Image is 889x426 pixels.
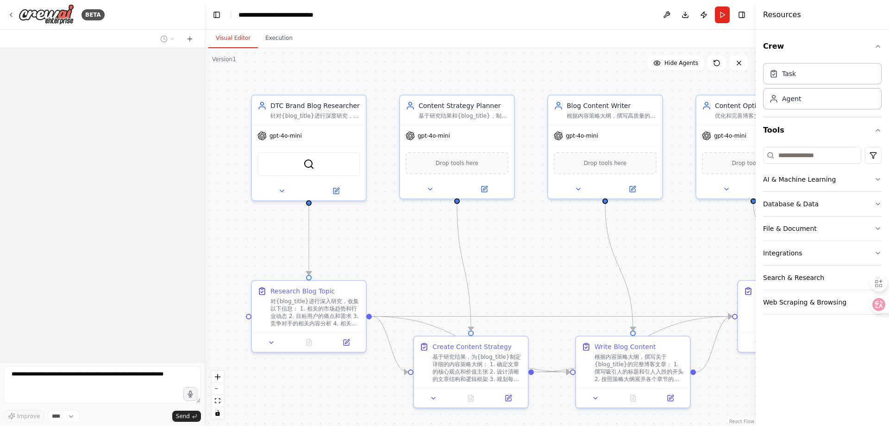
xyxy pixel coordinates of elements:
div: Research Blog Topic [270,286,335,296]
button: Improve [4,410,44,422]
div: Create Content Strategy [432,342,512,351]
button: Start a new chat [182,33,197,45]
nav: breadcrumb [238,10,313,19]
g: Edge from 99724219-2381-4ca0-9057-28465007028d to 9e039a44-a54c-4e7f-bd03-0e264f3ec9cd [372,312,732,321]
span: Drop tools here [436,159,479,168]
span: Hide Agents [664,59,698,67]
button: Open in side panel [654,393,686,404]
g: Edge from c4fed89c-9a37-4e78-856b-ccf9b286ebb0 to 9e039a44-a54c-4e7f-bd03-0e264f3ec9cd [696,312,732,377]
div: Version 1 [212,56,236,63]
button: File & Document [763,216,882,241]
button: Hide Agents [648,56,704,70]
button: Hide right sidebar [735,8,748,21]
div: 根据内容策略大纲，撰写高质量的{blog_title}博客文章初稿，确保内容有价值、有吸引力且符合DTC品牌调性 [567,112,657,120]
div: 基于研究结果和{blog_title}，制定详细的博客内容策略大纲，包括文章结构、核心观点、用户价值主张和SEO优化策略 [419,112,508,120]
div: 基于研究结果，为{blog_title}制定详细的内容策略大纲： 1. 确定文章的核心观点和价值主张 2. 设计清晰的文章结构和逻辑框架 3. 规划每个章节的核心内容和要点 4. 制定SEO优化... [432,353,522,383]
button: Switch to previous chat [157,33,179,45]
div: Write Blog Content [595,342,656,351]
g: Edge from 8a3d6684-d02e-45f3-8de2-78d4a996ab37 to 9e039a44-a54c-4e7f-bd03-0e264f3ec9cd [534,312,732,377]
button: toggle interactivity [212,407,224,419]
g: Edge from 63c9589b-e8c4-471a-babe-071ade6c379c to 9e039a44-a54c-4e7f-bd03-0e264f3ec9cd [749,204,800,275]
div: Content Strategy Planner基于研究结果和{blog_title}，制定详细的博客内容策略大纲，包括文章结构、核心观点、用户价值主张和SEO优化策略gpt-4o-miniDr... [399,95,515,199]
button: No output available [614,393,653,404]
div: Research Blog Topic对{blog_title}进行深入研究，收集以下信息： 1. 相关的市场趋势和行业动态 2. 目标用户的痛点和需求 3. 竞争对手的相关内容分析 4. 相关... [251,280,367,353]
h4: Resources [763,9,801,20]
span: Drop tools here [584,159,627,168]
img: SerperDevTool [303,159,314,170]
div: Tools [763,143,882,322]
div: Blog Content Writer根据内容策略大纲，撰写高质量的{blog_title}博客文章初稿，确保内容有价值、有吸引力且符合DTC品牌调性gpt-4o-miniDrop tools ... [547,95,663,199]
div: DTC Brand Blog Researcher [270,101,360,110]
button: zoom in [212,371,224,383]
div: DTC Brand Blog Researcher针对{blog_title}进行深度研究，收集相关的市场趋势、用户痛点、竞争对手分析和SEO关键词，为DTC品牌博客提供有价值的研究基础gpt-... [251,95,367,201]
div: Content Optimizer [715,101,805,110]
button: No output available [451,393,491,404]
span: gpt-4o-mini [269,132,302,140]
button: Send [172,411,201,422]
button: Search & Research [763,266,882,290]
button: Execution [258,29,300,48]
button: Open in side panel [330,337,362,348]
div: Write Blog Content根据内容策略大纲，撰写关于{blog_title}的完整博客文章： 1. 撰写吸引人的标题和引人入胜的开头 2. 按照策略大纲展开各个章节的内容 3. 确保内... [575,336,691,408]
g: Edge from 88cecaa3-cc78-4a8b-b8e9-c123f36e06cf to 99724219-2381-4ca0-9057-28465007028d [304,206,313,275]
div: React Flow controls [212,371,224,419]
button: Tools [763,117,882,143]
span: Drop tools here [732,159,775,168]
a: React Flow attribution [729,419,754,424]
div: Task [782,69,796,78]
button: No output available [289,337,329,348]
g: Edge from 8a3d6684-d02e-45f3-8de2-78d4a996ab37 to c4fed89c-9a37-4e78-856b-ccf9b286ebb0 [534,368,570,377]
div: Content Strategy Planner [419,101,508,110]
div: 优化和完善博客文章，提升SEO效果、可读性和转化潜力，确保文章符合最佳实践标准 [715,112,805,120]
span: gpt-4o-mini [418,132,450,140]
button: Open in side panel [458,184,510,195]
g: Edge from 6d042745-c937-4568-ac63-d4df5c5c2029 to c4fed89c-9a37-4e78-856b-ccf9b286ebb0 [601,204,638,331]
button: Hide left sidebar [210,8,223,21]
button: AI & Machine Learning [763,167,882,191]
div: Content Optimizer优化和完善博客文章，提升SEO效果、可读性和转化潜力，确保文章符合最佳实践标准gpt-4o-miniDrop tools here [695,95,811,199]
button: Integrations [763,241,882,265]
div: Blog Content Writer [567,101,657,110]
g: Edge from 6dc8c77e-82a1-4857-9865-d37476f4821e to 8a3d6684-d02e-45f3-8de2-78d4a996ab37 [452,204,476,331]
button: Visual Editor [208,29,258,48]
button: Web Scraping & Browsing [763,290,882,314]
button: fit view [212,395,224,407]
div: 针对{blog_title}进行深度研究，收集相关的市场趋势、用户痛点、竞争对手分析和SEO关键词，为DTC品牌博客提供有价值的研究基础 [270,112,360,120]
span: Improve [17,413,40,420]
span: Send [176,413,190,420]
button: Crew [763,33,882,59]
div: BETA [81,9,105,20]
div: 对{blog_title}进行深入研究，收集以下信息： 1. 相关的市场趋势和行业动态 2. 目标用户的痛点和需求 3. 竞争对手的相关内容分析 4. 相关的SEO关键词和搜索意图 5. 用户感... [270,298,360,327]
button: zoom out [212,383,224,395]
div: 根据内容策略大纲，撰写关于{blog_title}的完整博客文章： 1. 撰写吸引人的标题和引人入胜的开头 2. 按照策略大纲展开各个章节的内容 3. 确保内容有价值、有深度且易于理解 4. 融... [595,353,684,383]
span: gpt-4o-mini [714,132,746,140]
div: Create Content Strategy基于研究结果，为{blog_title}制定详细的内容策略大纲： 1. 确定文章的核心观点和价值主张 2. 设计清晰的文章结构和逻辑框架 3. 规划... [413,336,529,408]
div: Agent [782,94,801,103]
button: Open in side panel [606,184,658,195]
button: Open in side panel [310,185,362,197]
div: Crew [763,59,882,117]
g: Edge from 99724219-2381-4ca0-9057-28465007028d to 8a3d6684-d02e-45f3-8de2-78d4a996ab37 [372,312,408,377]
button: Click to speak your automation idea [183,387,197,401]
span: gpt-4o-mini [566,132,598,140]
button: Open in side panel [492,393,524,404]
img: Logo [19,4,74,25]
button: Database & Data [763,192,882,216]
